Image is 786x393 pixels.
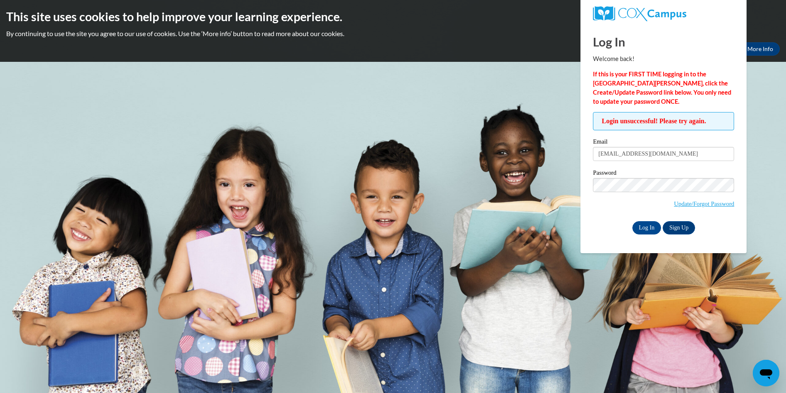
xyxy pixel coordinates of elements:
[593,170,734,178] label: Password
[593,112,734,130] span: Login unsuccessful! Please try again.
[741,42,780,56] a: More Info
[593,71,731,105] strong: If this is your FIRST TIME logging in to the [GEOGRAPHIC_DATA][PERSON_NAME], click the Create/Upd...
[6,29,780,38] p: By continuing to use the site you agree to our use of cookies. Use the ‘More info’ button to read...
[593,6,686,21] img: COX Campus
[632,221,661,234] input: Log In
[663,221,695,234] a: Sign Up
[674,200,734,207] a: Update/Forgot Password
[753,360,779,386] iframe: Button to launch messaging window
[593,139,734,147] label: Email
[593,6,734,21] a: COX Campus
[593,54,734,63] p: Welcome back!
[6,8,780,25] h2: This site uses cookies to help improve your learning experience.
[593,33,734,50] h1: Log In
